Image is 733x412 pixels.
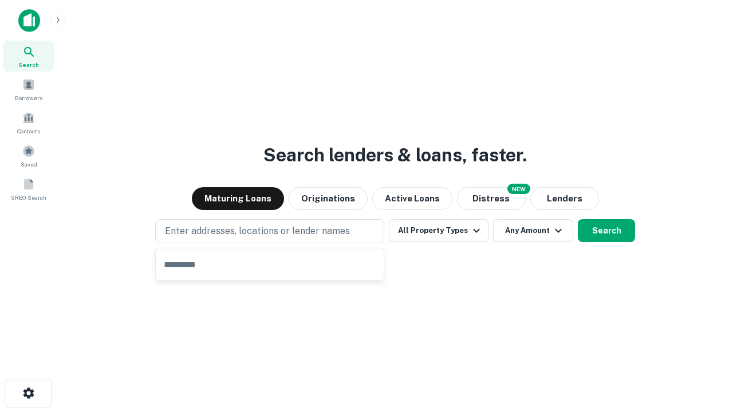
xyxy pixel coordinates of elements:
p: Enter addresses, locations or lender names [165,224,350,238]
span: Saved [21,160,37,169]
button: Active Loans [372,187,452,210]
a: SREO Search [3,173,54,204]
button: Any Amount [493,219,573,242]
span: Borrowers [15,93,42,102]
img: capitalize-icon.png [18,9,40,32]
iframe: Chat Widget [676,320,733,375]
div: NEW [507,184,530,194]
span: SREO Search [11,193,46,202]
button: Maturing Loans [192,187,284,210]
span: Search [18,60,39,69]
a: Contacts [3,107,54,138]
a: Search [3,41,54,72]
button: Search distressed loans with lien and other non-mortgage details. [457,187,526,210]
button: Enter addresses, locations or lender names [155,219,384,243]
button: All Property Types [389,219,488,242]
h3: Search lenders & loans, faster. [263,141,527,169]
button: Lenders [530,187,599,210]
a: Borrowers [3,74,54,105]
button: Search [578,219,635,242]
a: Saved [3,140,54,171]
span: Contacts [17,126,40,136]
button: Originations [289,187,368,210]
